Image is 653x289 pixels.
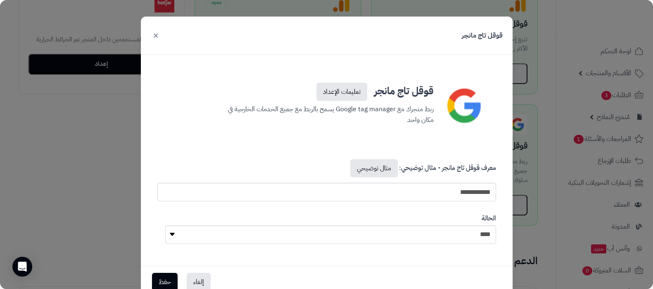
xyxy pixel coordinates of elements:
[316,83,367,101] a: تعليمات الإعداد
[220,101,434,125] p: ربط متجرك مع Google tag manager يسمح بالربط مع جميع الخدمات الخارجية في مكان واحد
[349,159,496,181] label: معرف قوقل تاج مانجر - مثال توضيحي:
[462,31,503,41] h3: قوقل تاج مانجر
[350,159,398,177] a: مثال توضيحي
[220,79,434,101] h3: قوقل تاج مانجر
[482,214,496,223] label: الحالة
[12,257,32,277] div: Open Intercom Messenger
[151,26,161,44] button: ×
[437,79,490,131] img: google-icon.png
